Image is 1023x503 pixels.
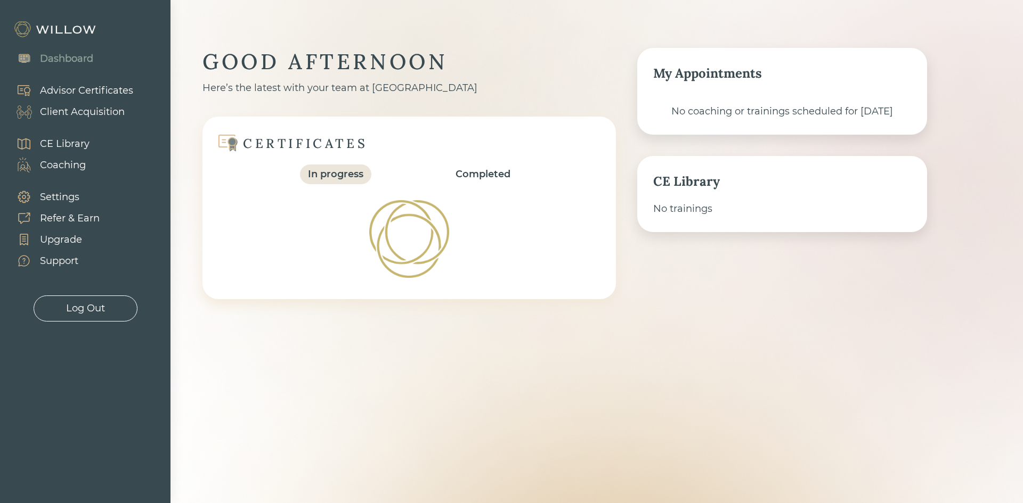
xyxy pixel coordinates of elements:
[5,154,90,176] a: Coaching
[653,104,911,119] div: No coaching or trainings scheduled for [DATE]
[5,186,100,208] a: Settings
[5,229,100,250] a: Upgrade
[40,137,90,151] div: CE Library
[243,135,368,152] div: CERTIFICATES
[40,190,79,204] div: Settings
[40,233,82,247] div: Upgrade
[5,80,133,101] a: Advisor Certificates
[40,254,78,268] div: Support
[66,301,105,316] div: Log Out
[5,101,133,122] a: Client Acquisition
[40,84,133,98] div: Advisor Certificates
[456,167,510,182] div: Completed
[5,208,100,229] a: Refer & Earn
[40,52,93,66] div: Dashboard
[5,48,93,69] a: Dashboard
[653,202,911,216] div: No trainings
[353,184,465,295] img: Loading!
[653,64,911,83] div: My Appointments
[202,81,616,95] div: Here’s the latest with your team at [GEOGRAPHIC_DATA]
[40,211,100,226] div: Refer & Earn
[40,158,86,172] div: Coaching
[13,21,99,38] img: Willow
[40,105,125,119] div: Client Acquisition
[308,167,363,182] div: In progress
[653,172,911,191] div: CE Library
[5,133,90,154] a: CE Library
[202,48,616,76] div: GOOD AFTERNOON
